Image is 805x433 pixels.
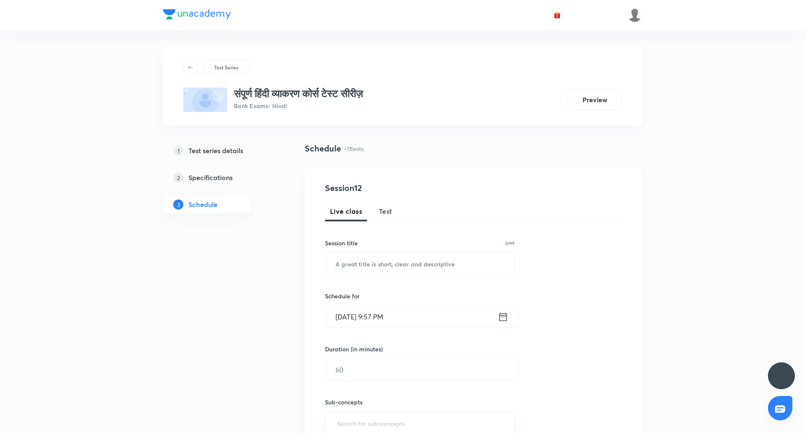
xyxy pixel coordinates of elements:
[344,144,364,153] p: • 11 tests
[173,173,183,183] p: 2
[510,422,511,424] button: Open
[173,146,183,156] p: 1
[335,415,504,431] input: Search for sub-concepts
[325,345,383,353] h6: Duration (in minutes)
[234,101,363,110] p: Bank Exams • Hindi
[553,11,561,19] img: avatar
[330,206,362,216] span: Live class
[325,239,358,247] h6: Session title
[163,9,231,19] img: Company Logo
[379,206,392,216] span: Test
[183,88,227,112] img: fallback-thumbnail.png
[188,199,217,210] h5: Schedule
[325,253,514,274] input: A great title is short, clear and descriptive
[173,199,183,210] p: 3
[505,241,515,245] p: 0/99
[568,90,622,110] button: Preview
[188,173,233,183] h5: Specifications
[163,9,231,21] a: Company Logo
[188,146,243,156] h5: Test series details
[163,169,278,186] a: 2Specifications
[550,8,564,22] button: avatar
[234,88,363,100] h3: संपूर्ण हिंदी व्याकरण कोर्स टेस्ट सीरीज़
[214,64,239,71] p: Test Series
[325,292,515,300] h6: Schedule for
[163,142,278,159] a: 1Test series details
[325,398,515,406] h6: Sub-concepts
[628,8,642,22] img: Piyush Mishra
[325,182,479,194] h4: Session 12
[776,371,786,381] img: ttu
[325,359,518,380] input: 60
[305,142,341,155] h4: Schedule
